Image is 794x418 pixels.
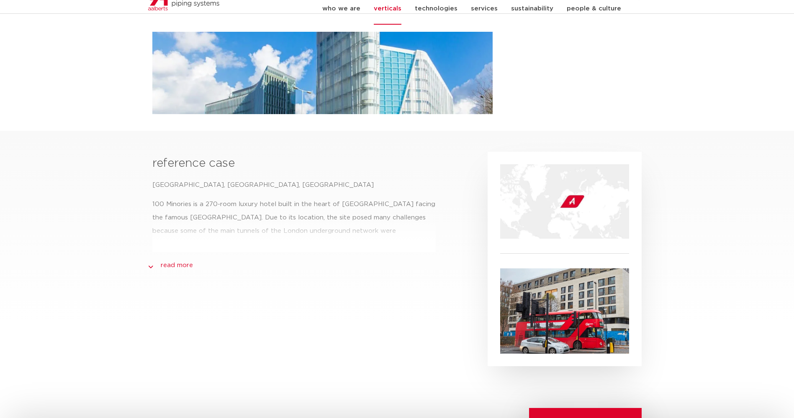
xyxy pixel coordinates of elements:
[161,260,193,270] a: read more
[152,178,436,192] p: [GEOGRAPHIC_DATA], [GEOGRAPHIC_DATA], [GEOGRAPHIC_DATA]
[152,155,436,172] h3: reference case
[152,198,436,291] p: 100 Minories is a 270-room luxury hotel built in the heart of [GEOGRAPHIC_DATA] facing the famous...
